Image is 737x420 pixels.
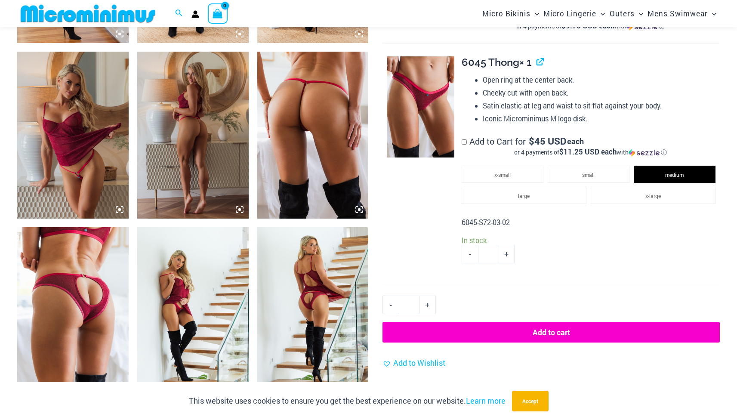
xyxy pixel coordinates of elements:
span: 45 USD [529,137,566,145]
a: Learn more [466,395,506,406]
span: × 1 [519,56,531,68]
label: Add to Cart for [462,136,720,157]
img: Guilty Pleasures Red 1260 Slip 6045 Thong [257,227,369,394]
p: This website uses cookies to ensure you get the best experience on our website. [189,395,506,408]
li: medium [634,166,715,183]
a: Micro LingerieMenu ToggleMenu Toggle [541,3,607,25]
span: each [567,137,584,145]
li: large [462,187,586,204]
span: $ [529,135,534,147]
img: Guilty Pleasures Red 1260 Slip 689 Micro [17,52,129,219]
img: Guilty Pleasures Red 689 Micro [257,52,369,219]
a: Micro BikinisMenu ToggleMenu Toggle [480,3,541,25]
span: Micro Lingerie [543,3,596,25]
a: + [419,296,436,314]
a: + [498,245,515,263]
a: View Shopping Cart, empty [208,3,228,23]
li: Cheeky cut with open back. [483,86,720,99]
li: Satin elastic at leg and waist to sit flat against your body. [483,99,720,112]
img: Guilty Pleasures Red 1260 Slip 689 Micro [137,52,249,219]
button: Add to cart [382,322,720,343]
nav: Site Navigation [479,1,720,26]
img: MM SHOP LOGO FLAT [17,4,159,23]
a: Add to Wishlist [382,357,445,370]
li: Iconic Microminimus M logo disk. [483,112,720,125]
p: In stock [462,236,720,245]
span: Menu Toggle [530,3,539,25]
span: $11.25 USD each [559,147,617,157]
a: - [382,296,399,314]
a: Search icon link [175,8,183,19]
img: Guilty Pleasures Red 6045 Thong [17,227,129,394]
p: 6045-S72-03-02 [462,216,720,229]
a: Mens SwimwearMenu ToggleMenu Toggle [645,3,718,25]
input: Add to Cart for$45 USD eachor 4 payments of$11.25 USD eachwithSezzle Click to learn more about Se... [462,139,467,145]
li: Open ring at the center back. [483,74,720,86]
div: or 4 payments of with [462,148,720,157]
input: Product quantity [478,245,498,263]
li: x-large [591,187,715,204]
button: Accept [512,391,549,411]
span: Menu Toggle [635,3,643,25]
span: medium [665,171,684,178]
img: Guilty Pleasures Red 6045 Thong [387,56,454,157]
span: 6045 Thong [462,56,519,68]
span: small [582,171,595,178]
span: Add to Wishlist [393,358,445,368]
li: x-small [462,166,543,183]
span: Menu Toggle [708,3,716,25]
a: Account icon link [191,10,199,18]
span: Mens Swimwear [648,3,708,25]
img: Guilty Pleasures Red 1260 Slip 6045 Thong [137,227,249,394]
a: - [462,245,478,263]
span: x-large [645,192,661,199]
div: or 4 payments of$11.25 USD eachwithSezzle Click to learn more about Sezzle [462,148,720,157]
img: Sezzle [629,149,660,157]
input: Product quantity [399,296,419,314]
li: small [548,166,629,183]
a: OutersMenu ToggleMenu Toggle [607,3,645,25]
span: Menu Toggle [596,3,605,25]
span: x-small [494,171,511,178]
span: Micro Bikinis [482,3,530,25]
span: large [518,192,530,199]
span: Outers [610,3,635,25]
